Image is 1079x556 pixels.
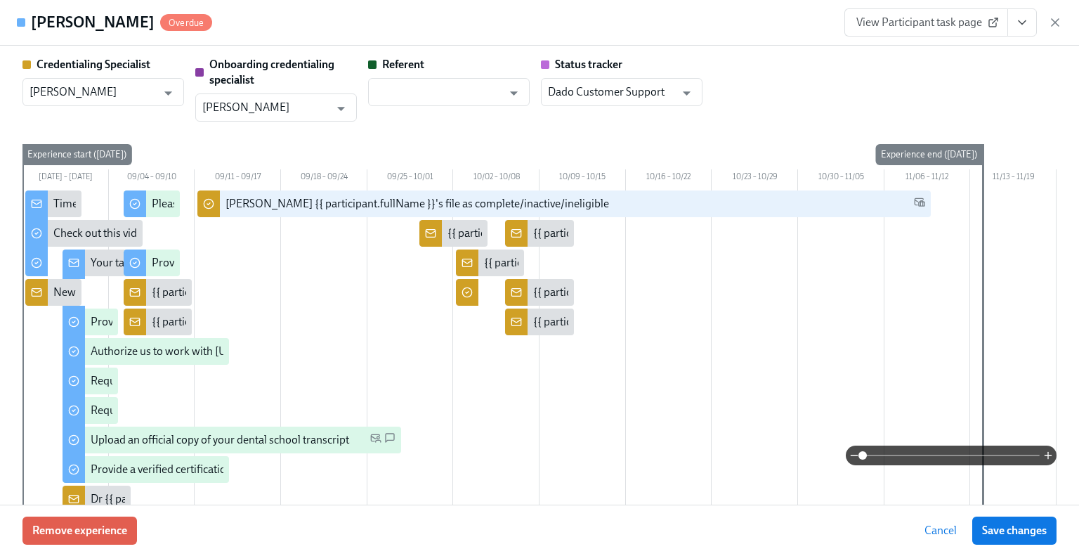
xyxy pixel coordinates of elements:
div: [PERSON_NAME] {{ participant.fullName }}'s file as complete/inactive/ineligible [225,196,609,212]
button: Remove experience [22,517,137,545]
div: Please provide more information on your answers to the disclosure questions [152,196,521,212]
strong: Credentialing Specialist [37,58,150,71]
div: Provide employment verification for 3 of the last 5 years [152,255,416,271]
div: 11/13 – 11/19 [970,169,1057,188]
div: Check out this video to learn more about the OCC [53,226,288,241]
div: Upload an official copy of your dental school transcript [91,432,349,448]
span: Work Email [914,196,925,212]
div: New doctor enrolled in OCC licensure process: {{ participant.fullName }} [53,285,398,300]
div: Request proof of your {{ participant.regionalExamPassed }} test scores [91,373,426,389]
span: Save changes [982,524,1047,538]
div: 09/11 – 09/17 [195,169,281,188]
span: SMS [384,432,395,448]
div: 10/02 – 10/08 [453,169,539,188]
button: Cancel [915,517,967,545]
button: Open [676,82,698,104]
div: Dr {{ participant.fullName }} sent [US_STATE] licensing requirements [91,491,419,507]
div: 09/18 – 09/24 [281,169,367,188]
div: Experience end ([DATE]) [875,144,983,165]
span: Remove experience [32,524,127,538]
button: Open [330,98,352,119]
div: Provide us with some extra info for the [US_STATE] state application [91,314,413,330]
div: 11/06 – 11/12 [884,169,971,188]
strong: Status tracker [555,58,622,71]
div: 09/04 – 09/10 [109,169,195,188]
div: Time to begin your [US_STATE] license application [53,196,292,212]
div: 10/09 – 10/15 [539,169,626,188]
span: Overdue [160,18,212,28]
span: Cancel [924,524,957,538]
a: View Participant task page [844,8,1008,37]
div: 10/16 – 10/22 [626,169,712,188]
span: View Participant task page [856,15,996,30]
div: {{ participant.fullName }} has answered the questionnaire [152,285,427,300]
div: Request your JCDNE scores [91,403,224,418]
div: 10/30 – 11/05 [798,169,884,188]
div: 09/25 – 10/01 [367,169,454,188]
div: Experience start ([DATE]) [22,144,132,165]
div: 10/23 – 10/29 [712,169,798,188]
strong: Onboarding credentialing specialist [209,58,334,86]
div: Authorize us to work with [US_STATE] on your behalf [91,344,342,359]
button: Open [157,82,179,104]
div: Provide a verified certification of your [US_STATE] state license [91,462,387,477]
button: Save changes [972,517,1057,545]
button: Open [503,82,525,104]
div: Your tailored to-do list for [US_STATE] licensing process [91,255,355,271]
div: {{ participant.fullName }} has uploaded their Third Party Authorization [533,285,869,300]
strong: Referent [382,58,424,71]
div: {{ participant.fullName }} has uploaded a receipt for their regional test scores [152,314,518,330]
span: Personal Email [370,432,381,448]
button: View task page [1007,8,1037,37]
div: {{ participant.fullName }} has uploaded a receipt for their JCDNE test scores [533,226,894,241]
div: {{ participant.fullName }} has provided their transcript [484,255,742,271]
div: {{ participant.fullName }} has requested verification of their [US_STATE] license [447,226,823,241]
h4: [PERSON_NAME] [31,12,155,33]
div: {{ participant.fullName }} has uploaded an explanation of their 'yes' answers to disclosure quest... [533,314,1014,330]
div: [DATE] – [DATE] [22,169,109,188]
